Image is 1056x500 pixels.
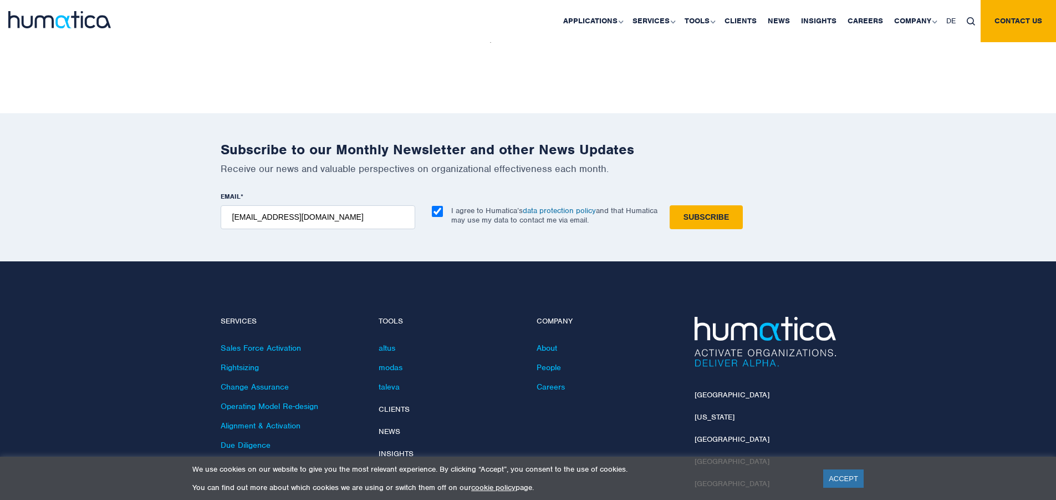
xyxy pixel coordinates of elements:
[946,16,956,26] span: DE
[8,11,111,28] img: logo
[379,449,414,458] a: Insights
[379,382,400,392] a: taleva
[221,343,301,353] a: Sales Force Activation
[537,317,678,326] h4: Company
[221,141,836,158] h2: Subscribe to our Monthly Newsletter and other News Updates
[221,362,259,372] a: Rightsizing
[471,483,516,492] a: cookie policy
[695,317,836,367] img: Humatica
[221,382,289,392] a: Change Assurance
[695,412,734,422] a: [US_STATE]
[537,362,561,372] a: People
[221,163,836,175] p: Receive our news and valuable perspectives on organizational effectiveness each month.
[695,390,769,400] a: [GEOGRAPHIC_DATA]
[221,205,415,229] input: name@company.com
[537,343,557,353] a: About
[379,362,402,372] a: modas
[192,483,809,492] p: You can find out more about which cookies we are using or switch them off on our page.
[695,435,769,444] a: [GEOGRAPHIC_DATA]
[432,206,443,217] input: I agree to Humatica’sdata protection policyand that Humatica may use my data to contact me via em...
[670,205,743,229] input: Subscribe
[451,206,657,225] p: I agree to Humatica’s and that Humatica may use my data to contact me via email.
[221,440,271,450] a: Due Diligence
[379,317,520,326] h4: Tools
[221,421,300,431] a: Alignment & Activation
[379,405,410,414] a: Clients
[192,464,809,474] p: We use cookies on our website to give you the most relevant experience. By clicking “Accept”, you...
[221,317,362,326] h4: Services
[379,427,400,436] a: News
[967,17,975,26] img: search_icon
[221,401,318,411] a: Operating Model Re-design
[537,382,565,392] a: Careers
[379,343,395,353] a: altus
[221,192,241,201] span: EMAIL
[823,469,864,488] a: ACCEPT
[523,206,596,215] a: data protection policy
